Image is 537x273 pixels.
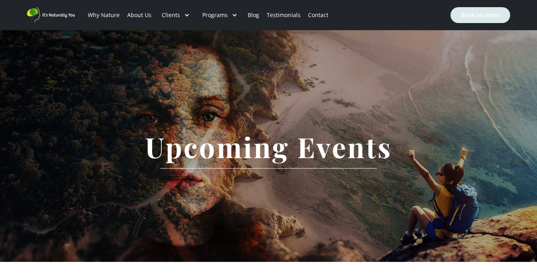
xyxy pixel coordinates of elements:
[162,11,180,19] div: Clients
[27,7,75,23] a: home
[304,2,332,29] a: Contact
[263,2,304,29] a: Testimonials
[202,11,228,19] div: Programs
[155,2,196,29] div: Clients
[244,2,263,29] a: Blog
[84,2,124,29] a: Why Nature
[196,2,244,29] div: Programs
[450,7,510,23] a: Book an event
[124,2,155,29] a: About Us
[133,132,404,162] h1: Upcoming Events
